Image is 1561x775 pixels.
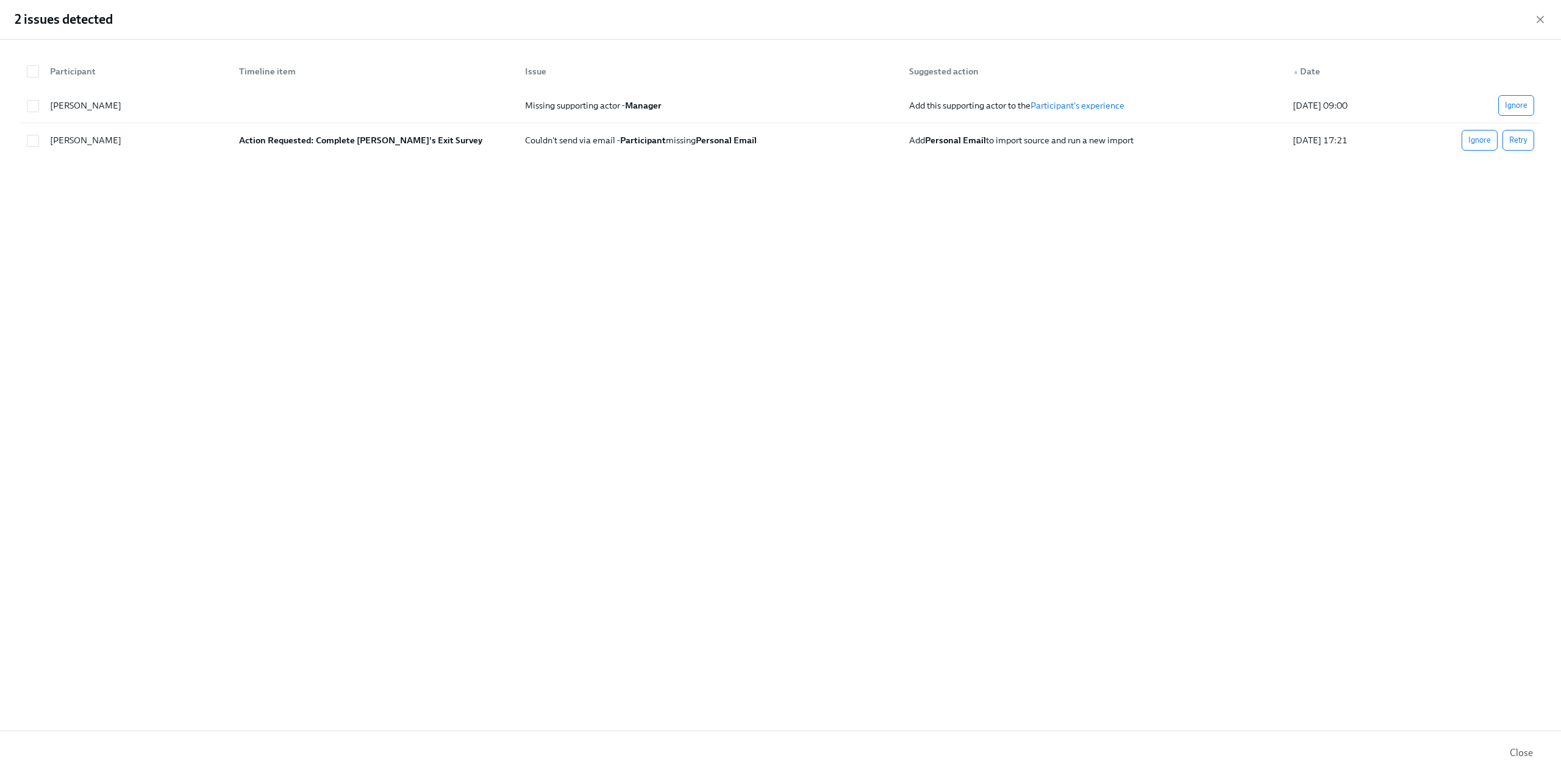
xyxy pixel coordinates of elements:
[909,135,1134,146] span: Add to import source and run a new import
[899,59,1283,84] div: Suggested action
[20,88,1541,123] div: [PERSON_NAME]Missing supporting actor -ManagerAdd this supporting actor to theParticipant's exper...
[1498,95,1534,116] button: Ignore
[520,64,899,79] div: Issue
[1462,130,1498,151] button: Ignore
[1502,130,1534,151] button: Retry
[909,100,1031,111] span: Add this supporting actor to the
[904,64,1283,79] div: Suggested action
[525,135,757,146] span: Couldn't send via email - missing
[696,135,757,146] strong: Personal Email
[1288,133,1441,148] div: [DATE] 17:21
[234,64,516,79] div: Timeline item
[1505,99,1527,112] span: Ignore
[1288,98,1441,113] div: [DATE] 09:00
[20,123,1541,157] div: [PERSON_NAME]Action Requested: Complete [PERSON_NAME]'s Exit SurveyCouldn't send via email -Parti...
[1293,69,1299,75] span: ▲
[239,135,482,146] strong: Action Requested: Complete [PERSON_NAME]'s Exit Survey
[40,59,229,84] div: Participant
[1031,100,1124,111] a: Participant's experience
[1509,134,1527,146] span: Retry
[1501,741,1541,765] button: Close
[1468,134,1491,146] span: Ignore
[45,98,229,113] div: [PERSON_NAME]
[925,135,986,146] strong: Personal Email
[229,59,516,84] div: Timeline item
[15,10,113,29] h2: 2 issues detected
[625,100,662,111] strong: Manager
[525,100,662,111] span: Missing supporting actor -
[1510,747,1533,759] span: Close
[1283,59,1441,84] div: ▲Date
[1288,64,1441,79] div: Date
[515,59,899,84] div: Issue
[620,135,666,146] strong: Participant
[45,133,229,148] div: [PERSON_NAME]
[45,64,229,79] div: Participant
